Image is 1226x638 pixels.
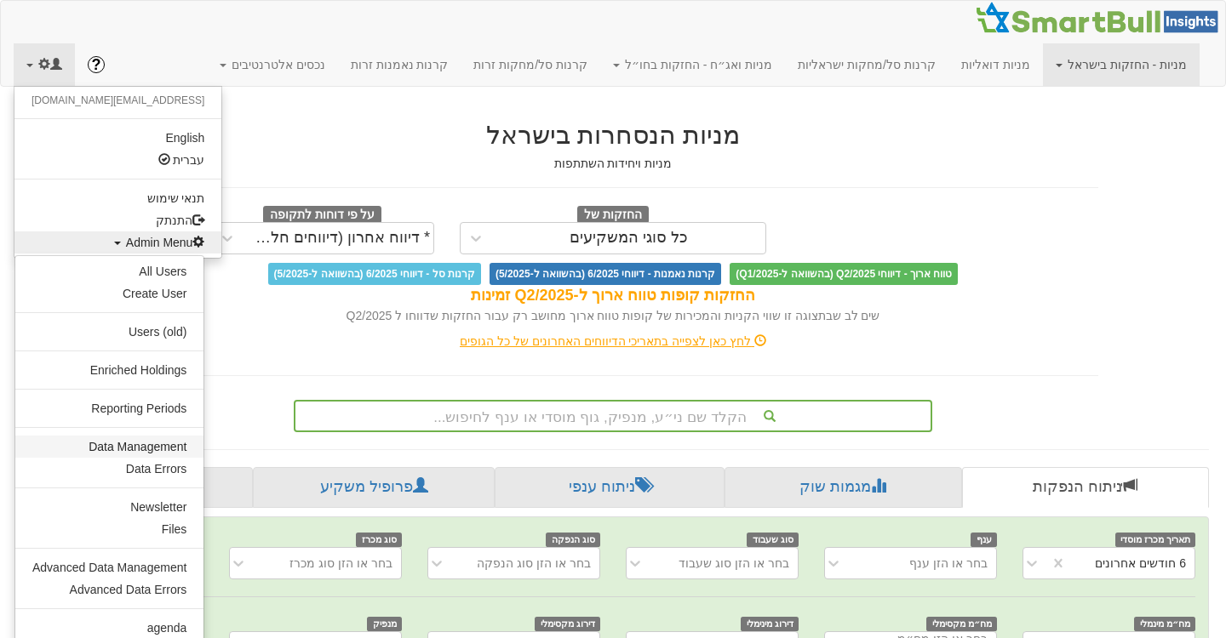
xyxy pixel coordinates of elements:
div: * דיווח אחרון (דיווחים חלקיים) [247,230,431,247]
a: מניות דואליות [948,43,1043,86]
span: תאריך מכרז מוסדי [1115,533,1195,547]
a: Advanced Data Management [15,556,203,578]
a: ? [75,43,117,86]
a: Create User [15,282,203,305]
span: ענף [971,533,997,547]
a: תנאי שימוש [14,187,221,209]
a: התנתק [14,209,221,231]
a: נכסים אלטרנטיבים [207,43,338,86]
span: מח״מ מינמלי [1134,617,1195,631]
span: דירוג מינימלי [741,617,799,631]
a: Data Errors [15,458,203,480]
div: לחץ כאן לצפייה בתאריכי הדיווחים האחרונים של כל הגופים [115,333,1111,350]
a: ניתוח ענפי [495,467,725,508]
div: החזקות קופות טווח ארוך ל-Q2/2025 זמינות [128,285,1098,307]
span: סוג מכרז [356,533,402,547]
span: מנפיק [367,617,402,631]
a: קרנות נאמנות זרות [338,43,461,86]
div: בחר או הזן סוג מכרז [289,555,392,572]
a: מניות - החזקות בישראל [1043,43,1200,86]
a: קרנות סל/מחקות זרות [461,43,600,86]
span: טווח ארוך - דיווחי Q2/2025 (בהשוואה ל-Q1/2025) [730,263,958,285]
div: הקלד שם ני״ע, מנפיק, גוף מוסדי או ענף לחיפוש... [295,402,931,430]
span: דירוג מקסימלי [535,617,600,631]
li: [EMAIL_ADDRESS][DOMAIN_NAME] [14,91,221,111]
a: פרופיל משקיע [253,467,494,508]
a: Reporting Periods [15,397,203,419]
div: בחר או הזן סוג שעבוד [679,555,789,572]
a: English [14,127,221,149]
div: בחר או הזן סוג הנפקה [477,555,591,572]
span: קרנות סל - דיווחי 6/2025 (בהשוואה ל-5/2025) [268,263,481,285]
a: Data Management [15,436,203,458]
span: החזקות של [577,206,649,225]
a: מניות ואג״ח - החזקות בחו״ל [600,43,785,86]
span: סוג שעבוד [747,533,799,547]
img: Smartbull [975,1,1225,35]
span: קרנות נאמנות - דיווחי 6/2025 (בהשוואה ל-5/2025) [490,263,721,285]
a: ניתוח הנפקות [962,467,1209,508]
a: Advanced Data Errors [15,578,203,601]
a: Newsletter [15,496,203,518]
a: Admin Menu [14,231,221,253]
span: ? [91,56,100,73]
h2: מניות הנסחרות בישראל [128,121,1098,149]
a: מגמות שוק [725,467,961,508]
a: קרנות סל/מחקות ישראליות [785,43,948,86]
a: Enriched Holdings [15,359,203,381]
span: Admin Menu [126,236,205,249]
span: מח״מ מקסימלי [926,617,997,631]
div: 6 חודשים אחרונים [1095,555,1186,572]
a: עברית [14,149,221,171]
div: שים לב שבתצוגה זו שווי הקניות והמכירות של קופות טווח ארוך מחושב רק עבור החזקות שדווחו ל Q2/2025 [128,307,1098,324]
span: על פי דוחות לתקופה [263,206,381,225]
a: Files [15,518,203,540]
div: בחר או הזן ענף [909,555,988,572]
span: סוג הנפקה [546,533,600,547]
a: Users (old) [15,321,203,343]
div: כל סוגי המשקיעים [570,230,688,247]
a: All Users [15,260,203,282]
h5: מניות ויחידות השתתפות [128,157,1098,170]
